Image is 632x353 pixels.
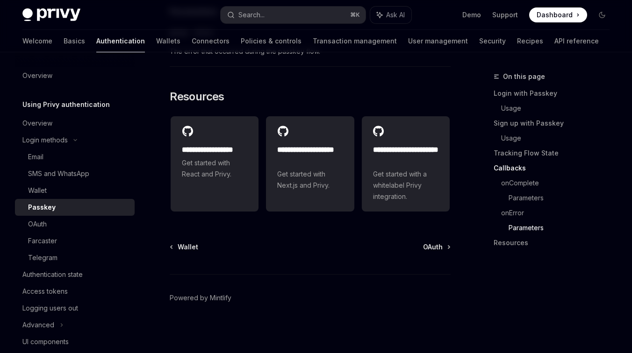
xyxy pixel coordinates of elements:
a: Support [492,10,518,20]
a: API reference [554,30,599,52]
a: Basics [64,30,85,52]
a: Powered by Mintlify [170,293,231,303]
div: Overview [22,70,52,81]
div: Email [28,151,43,162]
img: dark logo [22,8,80,21]
span: Get started with Next.js and Privy. [277,169,343,191]
a: Overview [15,115,135,132]
span: Ask AI [386,10,405,20]
button: Toggle dark mode [595,7,610,22]
a: Email [15,148,135,165]
a: Wallet [171,242,198,252]
a: Login with Passkey [494,86,617,101]
div: Wallet [28,185,47,196]
div: Search... [238,9,265,21]
span: Resources [170,89,224,104]
div: Telegram [28,252,57,263]
a: Logging users out [15,300,135,317]
a: onComplete [501,176,617,191]
a: Wallet [15,182,135,199]
a: Authentication state [15,266,135,283]
a: Parameters [509,191,617,205]
a: onError [501,205,617,220]
div: Overview [22,118,52,129]
a: Connectors [192,30,230,52]
a: Demo [462,10,481,20]
a: Policies & controls [241,30,302,52]
h5: Using Privy authentication [22,99,110,110]
div: Farcaster [28,235,57,247]
div: Authentication state [22,269,83,280]
div: Passkey [28,202,56,213]
a: Recipes [517,30,543,52]
div: UI components [22,336,69,347]
a: Wallets [156,30,180,52]
a: Security [479,30,506,52]
a: Usage [501,131,617,146]
div: Login methods [22,134,68,146]
a: Welcome [22,30,52,52]
a: SMS and WhatsApp [15,165,135,182]
a: OAuth [423,242,450,252]
span: OAuth [423,242,443,252]
a: Parameters [509,220,617,235]
div: Advanced [22,319,54,331]
a: Resources [494,235,617,250]
a: User management [408,30,468,52]
a: Callbacks [494,161,617,176]
a: Dashboard [529,7,587,22]
div: OAuth [28,219,47,230]
a: Sign up with Passkey [494,116,617,131]
div: Logging users out [22,303,78,314]
a: Transaction management [313,30,397,52]
a: Tracking Flow State [494,146,617,161]
a: Access tokens [15,283,135,300]
a: Telegram [15,249,135,266]
button: Ask AI [370,7,411,23]
a: Usage [501,101,617,116]
span: Wallet [178,242,198,252]
div: SMS and WhatsApp [28,168,89,179]
div: Access tokens [22,286,68,297]
a: UI components [15,333,135,350]
a: Authentication [96,30,145,52]
button: Search...⌘K [221,7,366,23]
a: Passkey [15,199,135,216]
a: OAuth [15,216,135,233]
a: Farcaster [15,233,135,249]
span: On this page [503,71,545,82]
span: Dashboard [537,10,573,20]
span: ⌘ K [350,11,360,19]
a: Overview [15,67,135,84]
span: Get started with a whitelabel Privy integration. [373,169,438,202]
span: Get started with React and Privy. [182,157,247,180]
